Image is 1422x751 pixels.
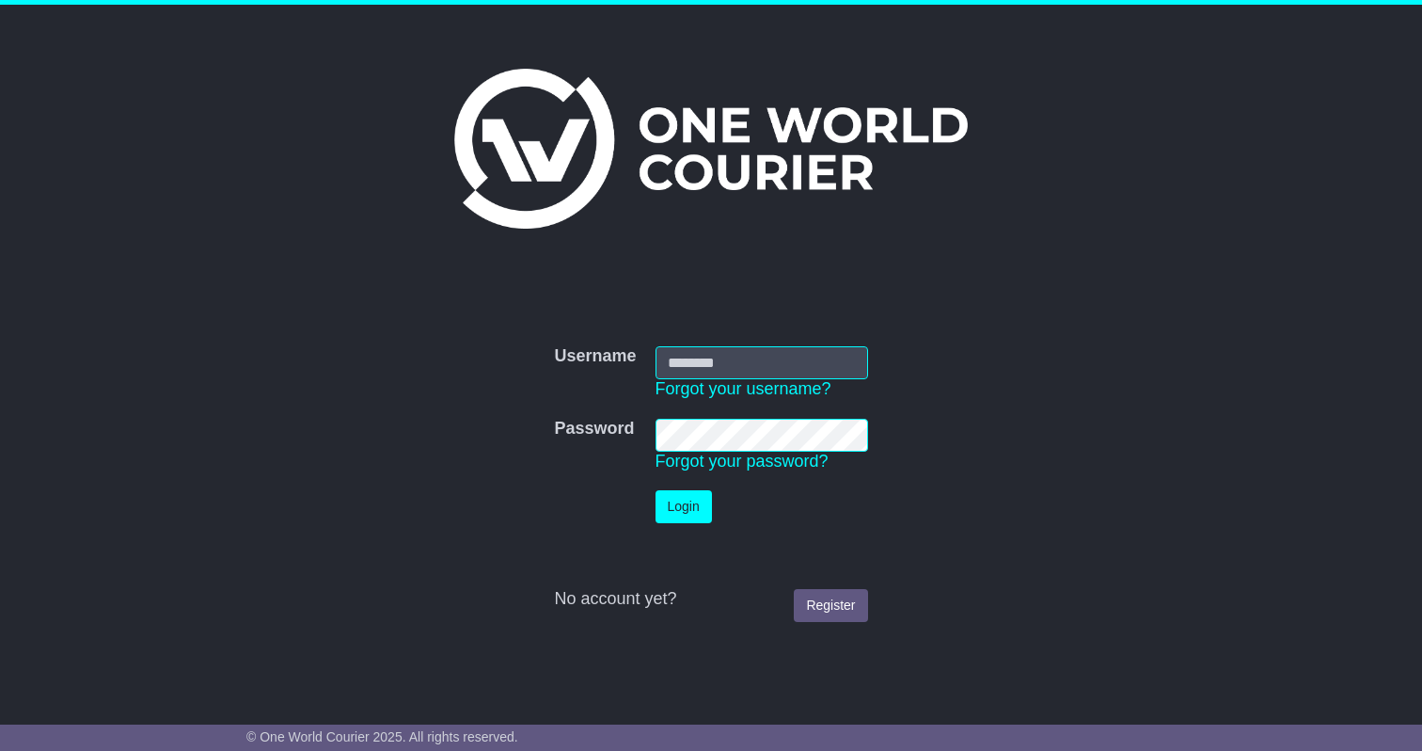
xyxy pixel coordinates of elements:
[794,589,867,622] a: Register
[246,729,518,744] span: © One World Courier 2025. All rights reserved.
[656,490,712,523] button: Login
[554,419,634,439] label: Password
[554,589,867,610] div: No account yet?
[554,346,636,367] label: Username
[656,379,831,398] a: Forgot your username?
[454,69,968,229] img: One World
[656,452,829,471] a: Forgot your password?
